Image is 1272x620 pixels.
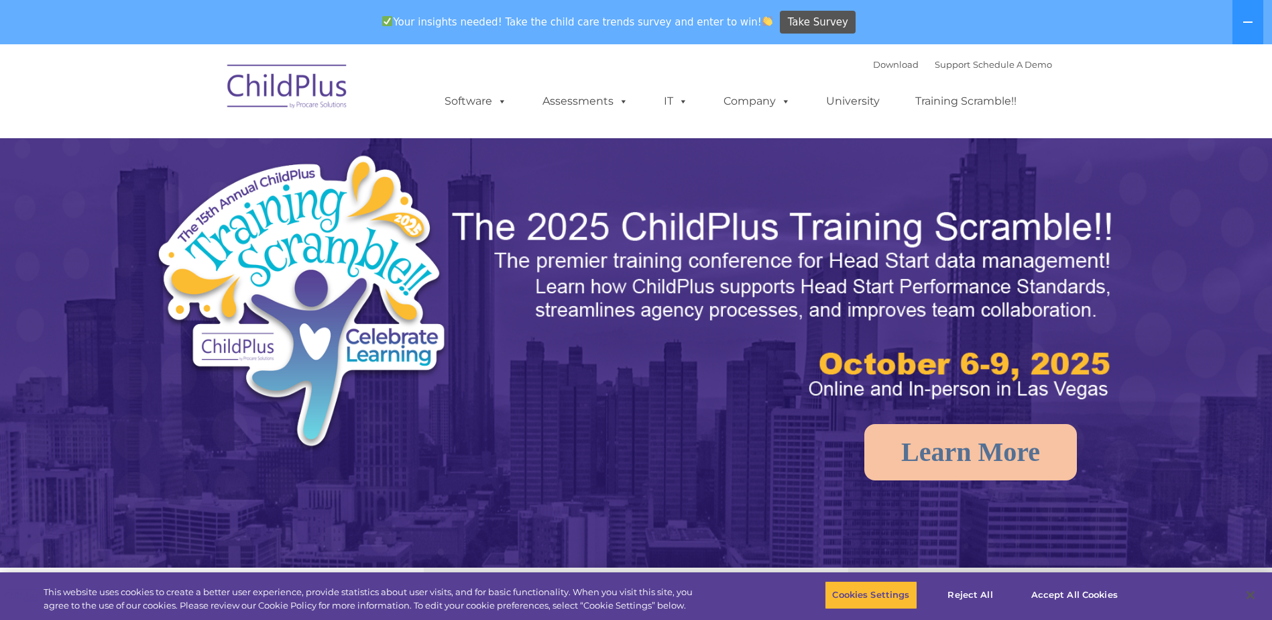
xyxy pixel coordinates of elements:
[186,89,227,99] span: Last name
[762,16,772,26] img: 👏
[902,88,1030,115] a: Training Scramble!!
[935,59,970,70] a: Support
[186,144,243,154] span: Phone number
[813,88,893,115] a: University
[788,11,848,34] span: Take Survey
[431,88,520,115] a: Software
[382,16,392,26] img: ✅
[529,88,642,115] a: Assessments
[650,88,701,115] a: IT
[1024,581,1125,609] button: Accept All Cookies
[864,424,1077,480] a: Learn More
[1236,580,1265,610] button: Close
[825,581,917,609] button: Cookies Settings
[44,586,699,612] div: This website uses cookies to create a better user experience, provide statistics about user visit...
[973,59,1052,70] a: Schedule A Demo
[221,55,355,122] img: ChildPlus by Procare Solutions
[873,59,1052,70] font: |
[873,59,919,70] a: Download
[780,11,856,34] a: Take Survey
[710,88,804,115] a: Company
[377,9,778,35] span: Your insights needed! Take the child care trends survey and enter to win!
[929,581,1013,609] button: Reject All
